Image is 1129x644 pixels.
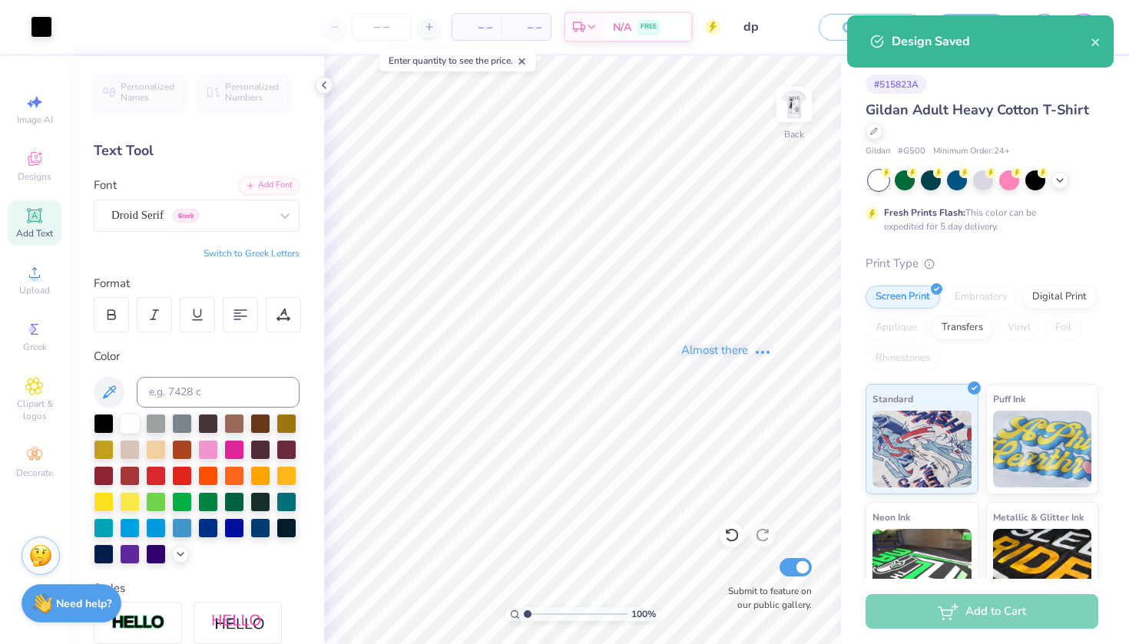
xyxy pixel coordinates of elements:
label: Font [94,177,117,194]
span: Personalized Numbers [225,81,280,103]
span: Add Text [16,227,53,239]
span: FREE [641,21,657,32]
img: Stroke [111,614,165,632]
div: Almost there [681,342,772,359]
input: e.g. 7428 c [137,377,300,408]
div: Enter quantity to see the price. [380,50,536,71]
span: N/A [613,19,631,35]
span: Greek [23,341,47,353]
span: Personalized Names [121,81,175,103]
strong: Need help? [56,596,111,611]
img: Shadow [211,613,265,632]
input: – – [352,13,412,41]
button: close [1091,32,1101,51]
div: Add Font [239,177,300,194]
span: Decorate [16,467,53,479]
div: Text Tool [94,140,300,161]
input: Untitled Design [732,12,807,42]
button: Switch to Greek Letters [204,247,300,259]
span: – – [511,19,541,35]
span: – – [462,19,492,35]
div: Color [94,348,300,365]
span: Upload [19,284,50,296]
span: Image AI [17,114,53,126]
span: Designs [18,170,51,183]
div: Design Saved [892,32,1091,51]
span: Clipart & logos [8,398,61,422]
div: Format [94,275,301,292]
div: Styles [94,580,300,597]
